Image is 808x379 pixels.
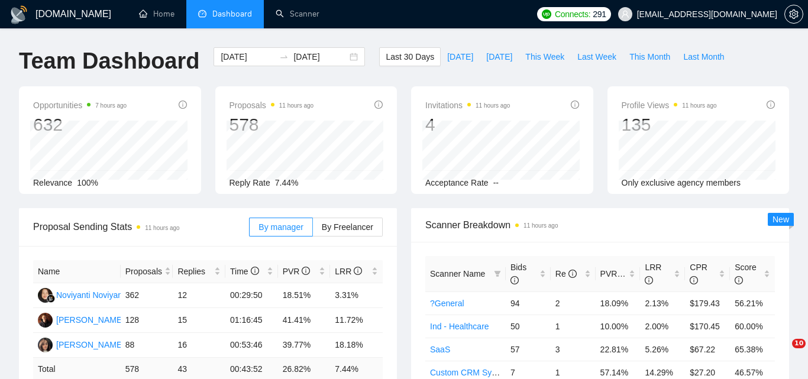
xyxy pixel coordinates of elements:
span: Relevance [33,178,72,187]
span: Dashboard [212,9,252,19]
th: Name [33,260,121,283]
button: Last Week [571,47,623,66]
span: 10 [792,339,806,348]
span: Scanner Breakdown [425,218,775,232]
a: SaaS [430,345,450,354]
span: Replies [177,265,212,278]
span: swap-right [279,52,289,61]
button: Last 30 Days [379,47,441,66]
td: 3 [551,338,596,361]
span: Last 30 Days [386,50,434,63]
div: Noviyanti Noviyanti [56,289,127,302]
span: info-circle [571,101,579,109]
button: [DATE] [480,47,519,66]
th: Replies [173,260,225,283]
td: 18.51% [278,283,331,308]
img: AS [38,313,53,328]
iframe: Intercom live chat [768,339,796,367]
span: info-circle [767,101,775,109]
span: 7.44% [275,178,299,187]
span: Last Week [577,50,616,63]
img: NN [38,288,53,303]
h1: Team Dashboard [19,47,199,75]
div: 578 [230,114,314,136]
td: 39.77% [278,333,331,358]
td: 56.21% [730,291,775,315]
th: Proposals [121,260,173,283]
a: NNNoviyanti Noviyanti [38,290,127,299]
a: ?General [430,299,464,308]
img: logo [9,5,28,24]
button: setting [784,5,803,24]
span: info-circle [374,101,383,109]
img: upwork-logo.png [542,9,551,19]
input: End date [293,50,347,63]
time: 11 hours ago [476,102,510,109]
span: info-circle [690,276,698,284]
span: Bids [510,263,526,285]
span: info-circle [179,101,187,109]
td: $170.45 [685,315,730,338]
span: Only exclusive agency members [622,178,741,187]
span: By manager [258,222,303,232]
time: 11 hours ago [279,102,313,109]
input: Start date [221,50,274,63]
td: 2 [551,291,596,315]
span: Proposals [125,265,162,278]
span: New [773,215,789,224]
td: 88 [121,333,173,358]
td: 128 [121,308,173,333]
span: Scanner Name [430,269,485,278]
a: searchScanner [276,9,319,19]
td: 2.00% [640,315,685,338]
span: LRR [645,263,661,285]
td: 18.09% [596,291,641,315]
td: 16 [173,333,225,358]
a: Ind - Healthcare [430,322,489,331]
span: [DATE] [486,50,512,63]
span: Connects: [555,8,590,21]
span: info-circle [735,276,743,284]
button: This Month [623,47,677,66]
span: Last Month [683,50,724,63]
span: info-circle [568,270,577,278]
td: 2.13% [640,291,685,315]
span: dashboard [198,9,206,18]
span: info-circle [354,267,362,275]
a: setting [784,9,803,19]
span: info-circle [251,267,259,275]
span: PVR [600,269,628,278]
td: 00:53:46 [225,333,278,358]
span: setting [785,9,803,19]
span: Time [230,267,258,276]
td: 15 [173,308,225,333]
span: Score [735,263,757,285]
a: homeHome [139,9,174,19]
div: 4 [425,114,510,136]
span: 291 [593,8,606,21]
td: $179.43 [685,291,730,315]
td: 5.26% [640,338,685,361]
td: 10.00% [596,315,641,338]
time: 11 hours ago [682,102,716,109]
span: filter [492,265,503,283]
td: 1 [551,315,596,338]
td: 11.72% [330,308,383,333]
td: 3.31% [330,283,383,308]
td: 41.41% [278,308,331,333]
img: gigradar-bm.png [47,294,55,303]
span: Proposals [230,98,314,112]
span: -- [493,178,499,187]
span: Re [555,269,577,278]
span: 100% [77,178,98,187]
div: [PERSON_NAME] [56,338,124,351]
span: [DATE] [447,50,473,63]
td: $67.22 [685,338,730,361]
td: 65.38% [730,338,775,361]
td: 22.81% [596,338,641,361]
td: 18.18% [330,333,383,358]
span: By Freelancer [322,222,373,232]
button: This Week [519,47,571,66]
div: 632 [33,114,127,136]
span: user [621,10,629,18]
